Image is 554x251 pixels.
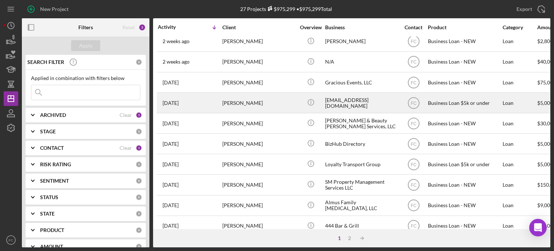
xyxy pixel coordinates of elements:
[503,216,537,236] div: Loan
[325,73,398,92] div: Gracious Events, LLC
[428,175,501,194] div: Business Loan - NEW
[120,145,132,151] div: Clear
[122,24,135,30] div: Reset
[163,161,179,167] time: 2025-08-26 07:52
[325,196,398,215] div: Almus Family [MEDICAL_DATA], LLC
[158,24,190,30] div: Activity
[411,183,417,188] text: FC
[40,227,64,233] b: PRODUCT
[411,60,417,65] text: FC
[411,80,417,85] text: FC
[503,24,537,30] div: Category
[503,32,537,51] div: Loan
[163,121,179,126] time: 2025-09-02 15:57
[222,93,295,113] div: [PERSON_NAME]
[503,114,537,133] div: Loan
[240,6,332,12] div: 27 Projects • $975,299 Total
[79,40,93,51] div: Apply
[120,112,132,118] div: Clear
[222,73,295,92] div: [PERSON_NAME]
[411,39,417,44] text: FC
[163,202,179,208] time: 2025-08-20 16:03
[136,243,142,250] div: 0
[503,93,537,113] div: Loan
[325,216,398,236] div: 444 Bar & Grill
[537,100,553,106] span: $5,000
[136,210,142,217] div: 0
[266,6,295,12] div: $975,299
[222,32,295,51] div: [PERSON_NAME]
[325,24,398,30] div: Business
[163,80,179,85] time: 2025-09-05 18:32
[509,2,550,16] button: Export
[136,194,142,201] div: 0
[222,155,295,174] div: [PERSON_NAME]
[428,73,501,92] div: Business Loan - NEW
[136,227,142,233] div: 0
[325,52,398,72] div: N/A
[163,38,190,44] time: 2025-09-09 14:54
[503,134,537,153] div: Loan
[138,24,146,31] div: 2
[40,129,56,134] b: STAGE
[40,194,58,200] b: STATUS
[40,211,55,217] b: STATE
[325,32,398,51] div: [PERSON_NAME]
[78,24,93,30] b: Filters
[428,52,501,72] div: Business Loan - NEW
[40,244,63,250] b: AMOUNT
[222,24,295,30] div: Client
[22,2,76,16] button: New Project
[537,141,553,147] span: $5,000
[31,75,140,81] div: Applied in combination with filters below
[136,178,142,184] div: 0
[428,155,501,174] div: Business Loan $5k or under
[503,155,537,174] div: Loan
[411,203,417,208] text: FC
[27,59,64,65] b: SEARCH FILTER
[428,216,501,236] div: Business Loan - NEW
[428,32,501,51] div: Business Loan - NEW
[222,134,295,153] div: [PERSON_NAME]
[222,216,295,236] div: [PERSON_NAME]
[136,112,142,118] div: 1
[222,175,295,194] div: [PERSON_NAME]
[428,24,501,30] div: Product
[411,224,417,229] text: FC
[222,196,295,215] div: [PERSON_NAME]
[40,112,66,118] b: ARCHIVED
[136,161,142,168] div: 0
[71,40,100,51] button: Apply
[136,59,142,65] div: 0
[297,24,324,30] div: Overview
[411,121,417,126] text: FC
[537,161,553,167] span: $5,000
[428,134,501,153] div: Business Loan - NEW
[529,219,547,236] div: Open Intercom Messenger
[503,196,537,215] div: Loan
[325,175,398,194] div: SM Property Management Services LLC
[411,162,417,167] text: FC
[40,2,69,16] div: New Project
[428,114,501,133] div: Business Loan - NEW
[136,128,142,135] div: 0
[503,52,537,72] div: Loan
[503,175,537,194] div: Loan
[163,100,179,106] time: 2025-09-05 15:57
[411,141,417,147] text: FC
[503,73,537,92] div: Loan
[40,145,64,151] b: CONTACT
[428,93,501,113] div: Business Loan $5k or under
[325,155,398,174] div: Loyalty Transport Group
[537,202,553,208] span: $9,000
[334,235,344,241] div: 1
[325,114,398,133] div: [PERSON_NAME] & Beauty [PERSON_NAME] Services, LLC
[428,196,501,215] div: Business Loan - NEW
[163,223,179,229] time: 2025-08-19 23:31
[411,100,417,106] text: FC
[136,145,142,151] div: 1
[40,178,69,184] b: SENTIMENT
[163,59,190,65] time: 2025-09-09 14:14
[325,93,398,113] div: [EMAIL_ADDRESS][DOMAIN_NAME]
[40,161,71,167] b: RISK RATING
